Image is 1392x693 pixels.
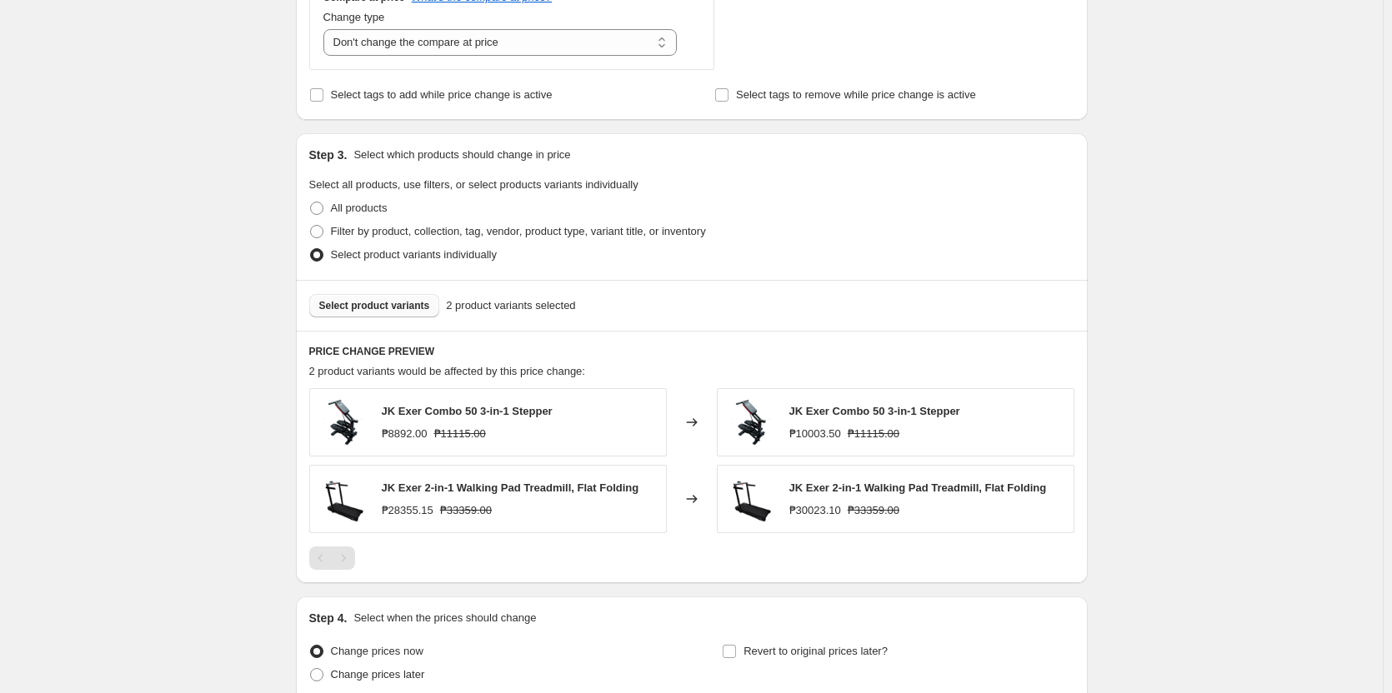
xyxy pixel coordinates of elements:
img: p-240412-09791_54c0f4f9-c566-406d-99e6-9b11a7f294f3_80x.png [726,397,776,447]
span: Select tags to add while price change is active [331,88,553,101]
img: JKPADTREAD693_2_80x.png [318,474,368,524]
span: All products [331,202,388,214]
span: 2 product variants selected [446,297,575,314]
nav: Pagination [309,546,355,570]
h6: PRICE CHANGE PREVIEW [309,345,1074,358]
div: ₱10003.50 [789,426,841,442]
span: Select product variants individually [331,248,497,261]
div: ₱8892.00 [382,426,428,442]
span: Change prices now [331,645,423,657]
span: 2 product variants would be affected by this price change: [309,365,585,377]
span: Revert to original prices later? [744,645,888,657]
span: Change type [323,11,385,23]
span: Select all products, use filters, or select products variants individually [309,178,638,191]
strike: ₱11115.00 [434,426,486,442]
img: JKPADTREAD693_2_80x.png [726,474,776,524]
h2: Step 3. [309,147,348,163]
button: Select product variants [309,294,440,317]
p: Select when the prices should change [353,610,536,626]
span: Filter by product, collection, tag, vendor, product type, variant title, or inventory [331,225,706,237]
span: Select tags to remove while price change is active [736,88,976,101]
p: Select which products should change in price [353,147,570,163]
h2: Step 4. [309,610,348,626]
img: p-240412-09791_54c0f4f9-c566-406d-99e6-9b11a7f294f3_80x.png [318,397,368,447]
div: ₱30023.10 [789,502,841,519]
strike: ₱33359.00 [848,502,899,519]
strike: ₱33359.00 [440,502,492,519]
span: JK Exer 2-in-1 Walking Pad Treadmill, Flat Folding [382,481,639,494]
strike: ₱11115.00 [848,426,899,442]
span: JK Exer 2-in-1 Walking Pad Treadmill, Flat Folding [789,481,1047,494]
span: Select product variants [319,299,430,312]
span: JK Exer Combo 50 3-in-1 Stepper [382,405,553,417]
span: JK Exer Combo 50 3-in-1 Stepper [789,405,960,417]
span: Change prices later [331,668,425,681]
div: ₱28355.15 [382,502,433,519]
